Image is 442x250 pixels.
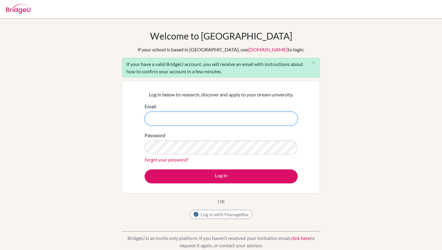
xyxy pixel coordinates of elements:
[145,169,298,183] button: Log in
[307,58,320,67] button: Close
[190,210,252,219] button: Log in with ManageBac
[145,132,165,139] label: Password
[248,47,288,52] a: [DOMAIN_NAME]
[145,103,156,110] label: Email
[122,58,320,78] div: If your have a valid BridgeU account, you will receive an email with instructions about how to co...
[6,4,30,14] img: Bridge-U
[138,46,304,53] div: If your school is based in [GEOGRAPHIC_DATA], use to login.
[145,91,298,98] p: Log in below to research, discover and apply to your dream university.
[218,198,225,205] p: OR
[291,235,310,241] a: click here
[150,30,292,41] h1: Welcome to [GEOGRAPHIC_DATA]
[122,234,320,249] p: BridgeU is an invite only platform. If you haven’t received your invitation email, to request it ...
[145,157,188,162] a: Forgot your password?
[311,60,316,65] i: close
